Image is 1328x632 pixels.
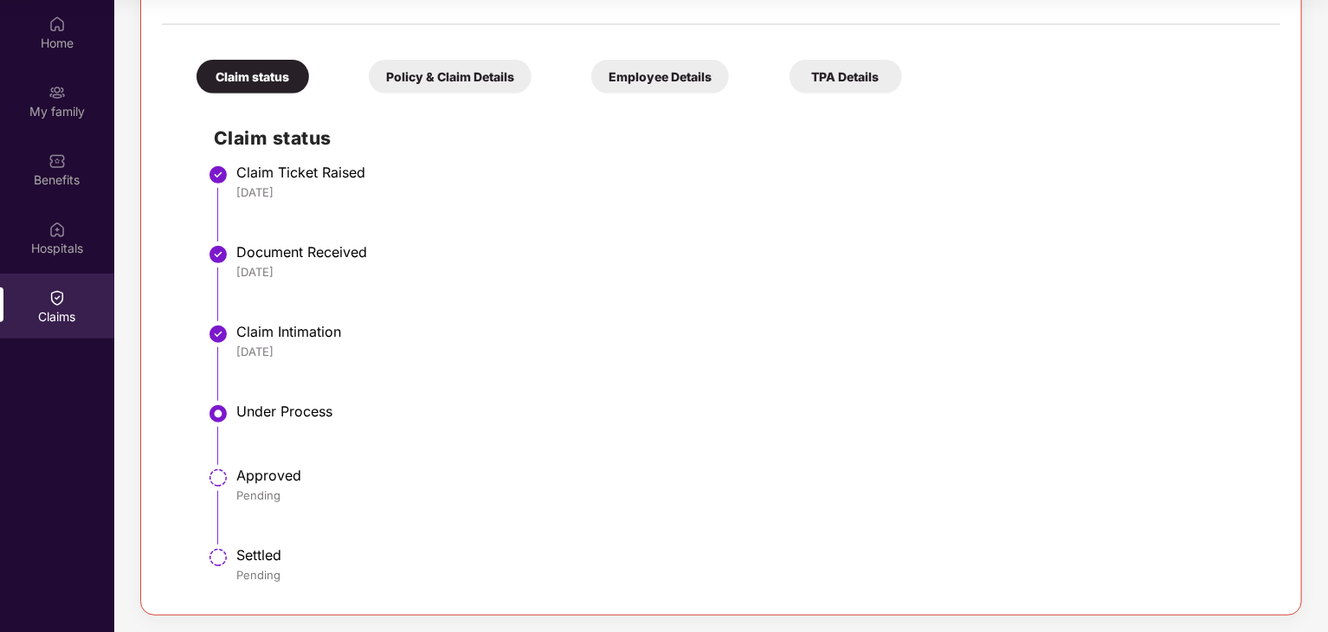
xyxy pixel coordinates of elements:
[48,16,66,33] img: svg+xml;base64,PHN2ZyBpZD0iSG9tZSIgeG1sbnM9Imh0dHA6Ly93d3cudzMub3JnLzIwMDAvc3ZnIiB3aWR0aD0iMjAiIG...
[208,244,229,265] img: svg+xml;base64,PHN2ZyBpZD0iU3RlcC1Eb25lLTMyeDMyIiB4bWxucz0iaHR0cDovL3d3dy53My5vcmcvMjAwMC9zdmciIH...
[236,164,1263,181] div: Claim Ticket Raised
[591,60,729,94] div: Employee Details
[48,221,66,238] img: svg+xml;base64,PHN2ZyBpZD0iSG9zcGl0YWxzIiB4bWxucz0iaHR0cDovL3d3dy53My5vcmcvMjAwMC9zdmciIHdpZHRoPS...
[214,124,1263,152] h2: Claim status
[236,467,1263,484] div: Approved
[197,60,309,94] div: Claim status
[236,487,1263,503] div: Pending
[236,264,1263,280] div: [DATE]
[48,84,66,101] img: svg+xml;base64,PHN2ZyB3aWR0aD0iMjAiIGhlaWdodD0iMjAiIHZpZXdCb3g9IjAgMCAyMCAyMCIgZmlsbD0ibm9uZSIgeG...
[236,546,1263,564] div: Settled
[236,184,1263,200] div: [DATE]
[208,403,229,424] img: svg+xml;base64,PHN2ZyBpZD0iU3RlcC1BY3RpdmUtMzJ4MzIiIHhtbG5zPSJodHRwOi8vd3d3LnczLm9yZy8yMDAwL3N2Zy...
[48,152,66,170] img: svg+xml;base64,PHN2ZyBpZD0iQmVuZWZpdHMiIHhtbG5zPSJodHRwOi8vd3d3LnczLm9yZy8yMDAwL3N2ZyIgd2lkdGg9Ij...
[790,60,902,94] div: TPA Details
[208,324,229,345] img: svg+xml;base64,PHN2ZyBpZD0iU3RlcC1Eb25lLTMyeDMyIiB4bWxucz0iaHR0cDovL3d3dy53My5vcmcvMjAwMC9zdmciIH...
[236,323,1263,340] div: Claim Intimation
[208,468,229,488] img: svg+xml;base64,PHN2ZyBpZD0iU3RlcC1QZW5kaW5nLTMyeDMyIiB4bWxucz0iaHR0cDovL3d3dy53My5vcmcvMjAwMC9zdm...
[236,243,1263,261] div: Document Received
[236,567,1263,583] div: Pending
[236,403,1263,420] div: Under Process
[369,60,532,94] div: Policy & Claim Details
[236,344,1263,359] div: [DATE]
[208,164,229,185] img: svg+xml;base64,PHN2ZyBpZD0iU3RlcC1Eb25lLTMyeDMyIiB4bWxucz0iaHR0cDovL3d3dy53My5vcmcvMjAwMC9zdmciIH...
[208,547,229,568] img: svg+xml;base64,PHN2ZyBpZD0iU3RlcC1QZW5kaW5nLTMyeDMyIiB4bWxucz0iaHR0cDovL3d3dy53My5vcmcvMjAwMC9zdm...
[48,289,66,306] img: svg+xml;base64,PHN2ZyBpZD0iQ2xhaW0iIHhtbG5zPSJodHRwOi8vd3d3LnczLm9yZy8yMDAwL3N2ZyIgd2lkdGg9IjIwIi...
